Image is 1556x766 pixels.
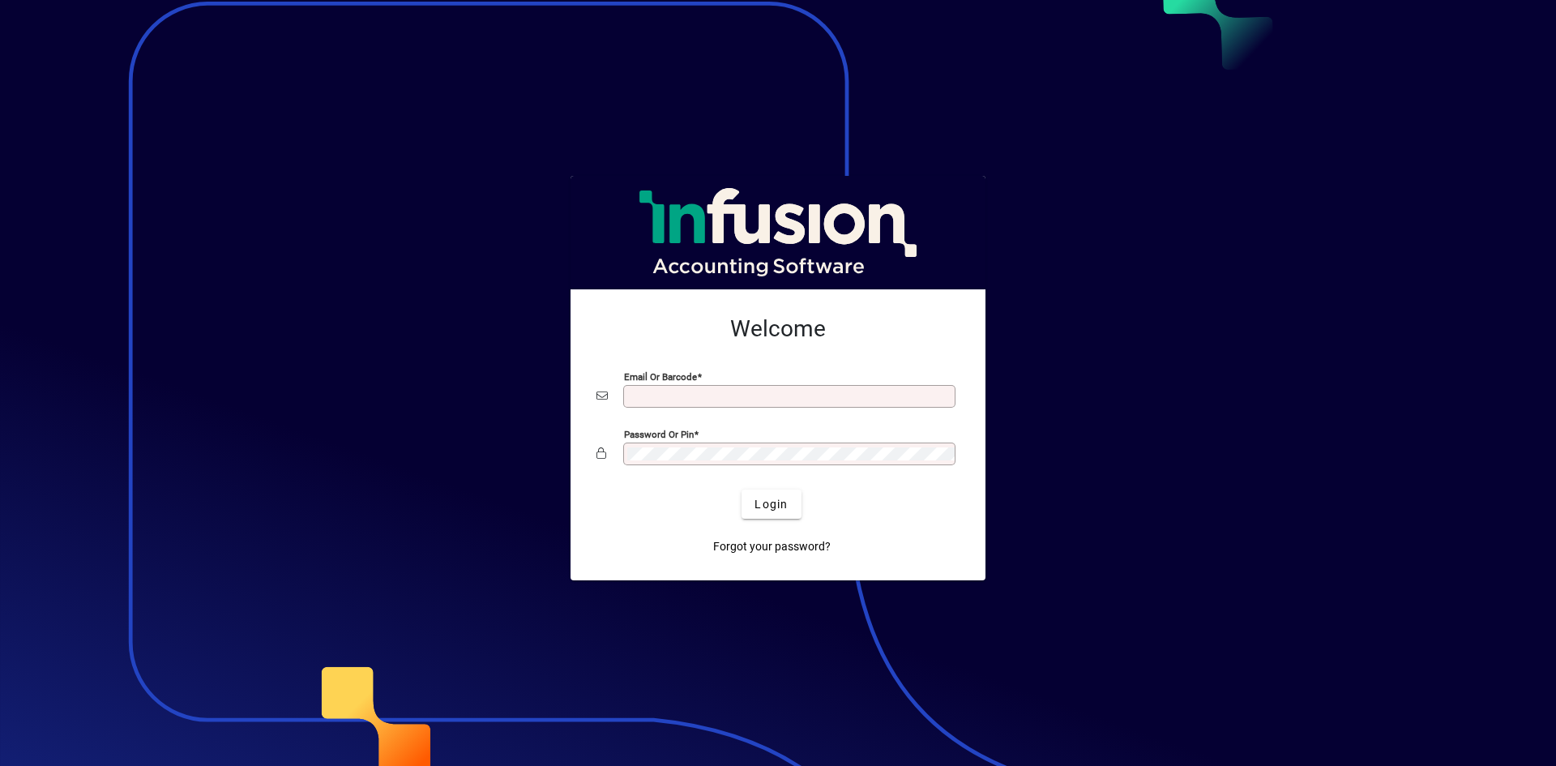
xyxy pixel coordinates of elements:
[624,429,694,440] mat-label: Password or Pin
[624,371,697,383] mat-label: Email or Barcode
[754,496,788,513] span: Login
[596,315,960,343] h2: Welcome
[707,532,837,561] a: Forgot your password?
[742,490,801,519] button: Login
[713,538,831,555] span: Forgot your password?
